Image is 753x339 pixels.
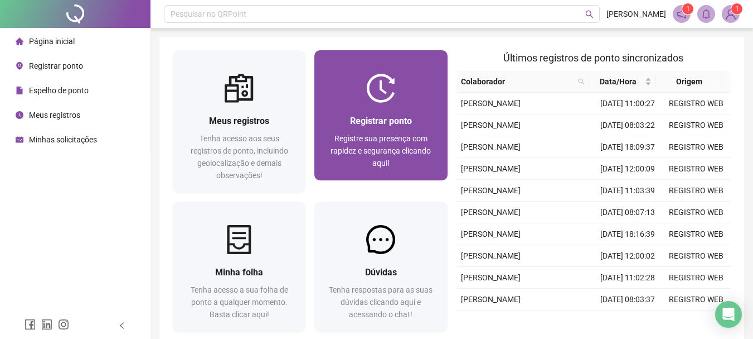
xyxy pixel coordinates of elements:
[29,86,89,95] span: Espelho de ponto
[461,230,521,238] span: [PERSON_NAME]
[715,301,742,328] div: Open Intercom Messenger
[503,52,683,64] span: Últimos registros de ponto sincronizados
[118,322,126,330] span: left
[662,93,731,114] td: REGISTRO WEB
[722,6,739,22] img: 90494
[656,71,722,93] th: Origem
[58,319,69,330] span: instagram
[314,50,447,180] a: Registrar pontoRegistre sua presença com rapidez e segurança clicando aqui!
[329,285,433,319] span: Tenha respostas para as suas dúvidas clicando aqui e acessando o chat!
[662,114,731,136] td: REGISTRO WEB
[594,158,662,180] td: [DATE] 12:00:09
[594,267,662,289] td: [DATE] 11:02:28
[594,202,662,223] td: [DATE] 08:07:13
[461,295,521,304] span: [PERSON_NAME]
[594,311,662,332] td: [DATE] 18:03:33
[191,134,288,180] span: Tenha acesso aos seus registros de ponto, incluindo geolocalização e demais observações!
[731,3,742,15] sup: Atualize o seu contato no menu Meus Dados
[331,134,431,168] span: Registre sua presença com rapidez e segurança clicando aqui!
[662,136,731,158] td: REGISTRO WEB
[662,202,731,223] td: REGISTRO WEB
[29,37,75,46] span: Página inicial
[594,289,662,311] td: [DATE] 08:03:37
[173,202,305,332] a: Minha folhaTenha acesso a sua folha de ponto a qualquer momento. Basta clicar aqui!
[41,319,52,330] span: linkedin
[594,180,662,202] td: [DATE] 11:03:39
[215,267,263,278] span: Minha folha
[594,245,662,267] td: [DATE] 12:00:02
[682,3,693,15] sup: 1
[594,114,662,136] td: [DATE] 08:03:22
[662,180,731,202] td: REGISTRO WEB
[29,135,97,144] span: Minhas solicitações
[461,186,521,195] span: [PERSON_NAME]
[29,61,83,70] span: Registrar ponto
[735,5,739,13] span: 1
[662,311,731,332] td: REGISTRO WEB
[662,267,731,289] td: REGISTRO WEB
[594,136,662,158] td: [DATE] 18:09:37
[461,208,521,217] span: [PERSON_NAME]
[576,73,587,90] span: search
[594,223,662,245] td: [DATE] 18:16:39
[461,121,521,130] span: [PERSON_NAME]
[209,116,269,126] span: Meus registros
[585,10,594,18] span: search
[594,75,642,88] span: Data/Hora
[16,111,23,119] span: clock-circle
[686,5,690,13] span: 1
[461,142,521,151] span: [PERSON_NAME]
[173,50,305,193] a: Meus registrosTenha acesso aos seus registros de ponto, incluindo geolocalização e demais observa...
[461,251,521,260] span: [PERSON_NAME]
[29,111,80,120] span: Meus registros
[25,319,36,330] span: facebook
[461,99,521,108] span: [PERSON_NAME]
[16,62,23,70] span: environment
[461,75,574,88] span: Colaborador
[594,93,662,114] td: [DATE] 11:00:27
[16,37,23,45] span: home
[662,223,731,245] td: REGISTRO WEB
[461,273,521,282] span: [PERSON_NAME]
[365,267,397,278] span: Dúvidas
[677,9,687,19] span: notification
[662,245,731,267] td: REGISTRO WEB
[606,8,666,20] span: [PERSON_NAME]
[589,71,655,93] th: Data/Hora
[461,164,521,173] span: [PERSON_NAME]
[16,87,23,94] span: file
[578,78,585,85] span: search
[350,116,412,126] span: Registrar ponto
[16,136,23,144] span: schedule
[701,9,711,19] span: bell
[662,158,731,180] td: REGISTRO WEB
[662,289,731,311] td: REGISTRO WEB
[314,202,447,332] a: DúvidasTenha respostas para as suas dúvidas clicando aqui e acessando o chat!
[191,285,288,319] span: Tenha acesso a sua folha de ponto a qualquer momento. Basta clicar aqui!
